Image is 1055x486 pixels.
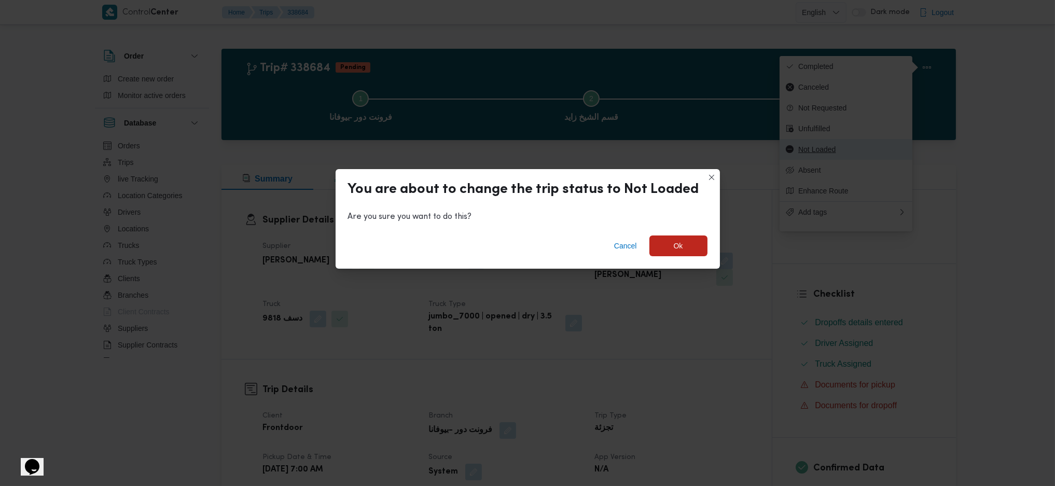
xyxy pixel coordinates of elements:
[348,211,707,223] div: Are you sure you want to do this?
[705,171,718,184] button: Closes this modal window
[614,240,637,252] span: Cancel
[674,240,683,252] span: Ok
[348,182,699,198] div: You are about to change the trip status to Not Loaded
[10,445,44,476] iframe: chat widget
[610,235,641,256] button: Cancel
[649,235,707,256] button: Ok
